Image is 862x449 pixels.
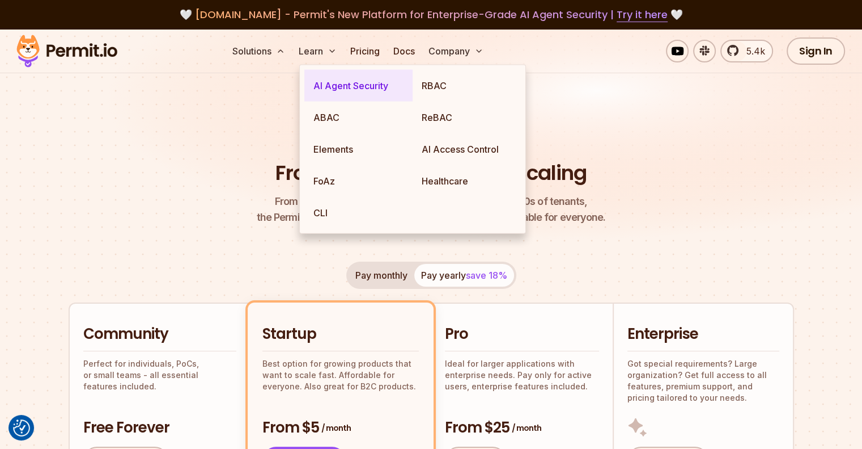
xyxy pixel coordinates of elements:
button: Company [424,40,488,62]
a: FoAz [304,165,413,197]
a: ABAC [304,102,413,133]
p: Ideal for larger applications with enterprise needs. Pay only for active users, enterprise featur... [445,358,599,392]
span: From a startup with 100 users to an enterprise with 1000s of tenants, [257,194,606,209]
a: CLI [304,197,413,229]
p: Best option for growing products that want to scale fast. Affordable for everyone. Also great for... [262,358,419,392]
h3: From $25 [445,418,599,438]
h1: From Free to Predictable Scaling [275,159,587,187]
h2: Startup [262,324,419,345]
a: AI Access Control [413,133,521,165]
h2: Community [83,324,236,345]
a: Sign In [787,37,845,65]
button: Consent Preferences [13,419,30,437]
p: the Permit pricing model is simple, transparent, and affordable for everyone. [257,194,606,225]
img: Permit logo [11,32,122,70]
span: 5.4k [740,44,765,58]
a: ReBAC [413,102,521,133]
a: Healthcare [413,165,521,197]
button: Pay monthly [349,264,414,287]
a: Docs [389,40,419,62]
a: Elements [304,133,413,165]
div: 🤍 🤍 [27,7,835,23]
a: Pricing [346,40,384,62]
span: [DOMAIN_NAME] - Permit's New Platform for Enterprise-Grade AI Agent Security | [195,7,668,22]
p: Perfect for individuals, PoCs, or small teams - all essential features included. [83,358,236,392]
span: / month [321,422,351,434]
h3: From $5 [262,418,419,438]
a: RBAC [413,70,521,102]
a: AI Agent Security [304,70,413,102]
p: Got special requirements? Large organization? Get full access to all features, premium support, a... [627,358,779,404]
a: 5.4k [720,40,773,62]
span: / month [512,422,541,434]
button: Solutions [228,40,290,62]
img: Revisit consent button [13,419,30,437]
button: Learn [294,40,341,62]
h2: Pro [445,324,599,345]
h3: Free Forever [83,418,236,438]
a: Try it here [617,7,668,22]
h2: Enterprise [627,324,779,345]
